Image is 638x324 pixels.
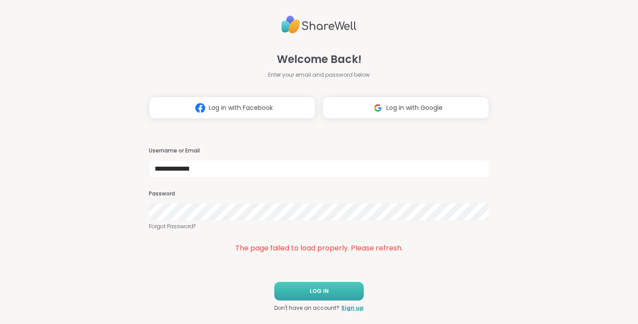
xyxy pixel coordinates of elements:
[370,100,386,116] img: ShareWell Logomark
[386,103,443,113] span: Log in with Google
[149,190,489,198] h3: Password
[209,103,273,113] span: Log in with Facebook
[341,304,364,312] a: Sign up
[323,97,489,119] button: Log in with Google
[192,100,209,116] img: ShareWell Logomark
[149,97,315,119] button: Log in with Facebook
[274,282,364,301] button: LOG IN
[268,71,370,79] span: Enter your email and password below
[277,51,362,67] span: Welcome Back!
[149,147,489,155] h3: Username or Email
[274,304,339,312] span: Don't have an account?
[281,12,357,37] img: ShareWell Logo
[310,287,329,295] span: LOG IN
[149,223,489,230] a: Forgot Password?
[149,243,489,254] div: The page failed to load properly. Please refresh.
